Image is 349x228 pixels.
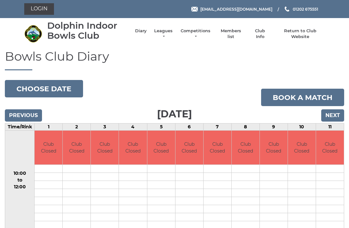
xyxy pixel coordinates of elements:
[261,89,344,106] a: Book a match
[5,124,35,131] td: Time/Rink
[175,124,203,131] td: 6
[5,80,83,97] button: Choose date
[175,131,203,164] td: Club Closed
[24,25,42,43] img: Dolphin Indoor Bowls Club
[259,124,288,131] td: 9
[204,131,231,164] td: Club Closed
[288,124,316,131] td: 10
[260,131,288,164] td: Club Closed
[5,50,344,71] h1: Bowls Club Diary
[232,131,259,164] td: Club Closed
[91,131,119,164] td: Club Closed
[5,109,42,122] input: Previous
[24,3,54,15] a: Login
[217,28,244,40] a: Members list
[147,131,175,164] td: Club Closed
[276,28,325,40] a: Return to Club Website
[284,6,318,12] a: Phone us 01202 675551
[35,124,63,131] td: 1
[119,124,147,131] td: 4
[180,28,211,40] a: Competitions
[285,6,289,12] img: Phone us
[119,131,147,164] td: Club Closed
[147,124,175,131] td: 5
[316,124,344,131] td: 11
[316,131,344,164] td: Club Closed
[47,21,129,41] div: Dolphin Indoor Bowls Club
[63,131,90,164] td: Club Closed
[288,131,316,164] td: Club Closed
[191,7,198,12] img: Email
[91,124,119,131] td: 3
[203,124,231,131] td: 7
[293,6,318,11] span: 01202 675551
[191,6,272,12] a: Email [EMAIL_ADDRESS][DOMAIN_NAME]
[135,28,147,34] a: Diary
[200,6,272,11] span: [EMAIL_ADDRESS][DOMAIN_NAME]
[251,28,270,40] a: Club Info
[321,109,344,122] input: Next
[63,124,91,131] td: 2
[231,124,259,131] td: 8
[35,131,62,164] td: Club Closed
[153,28,174,40] a: Leagues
